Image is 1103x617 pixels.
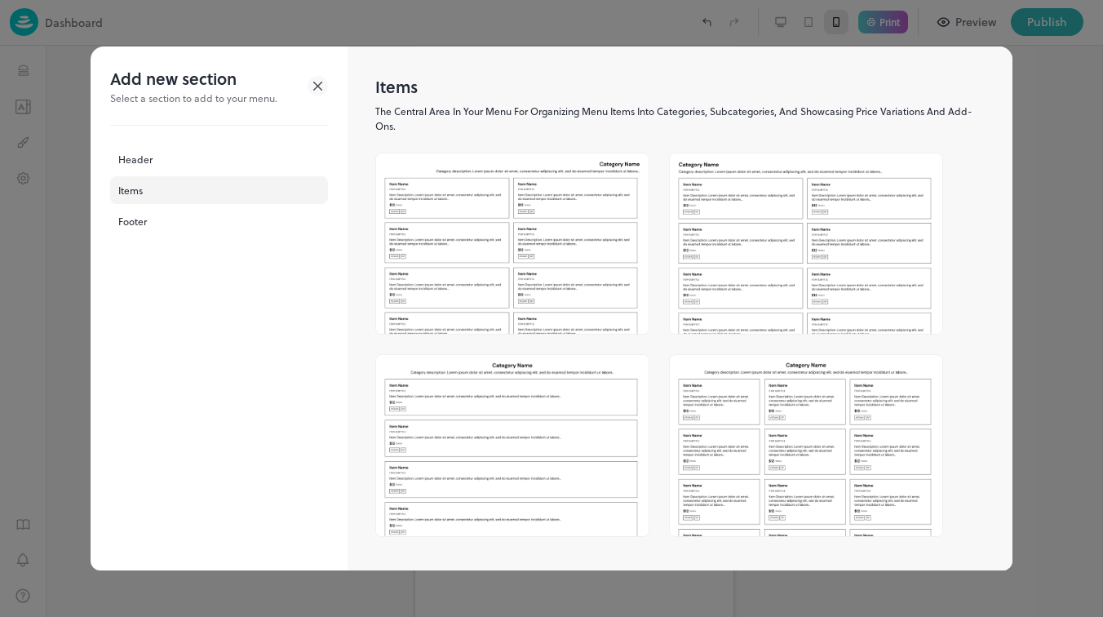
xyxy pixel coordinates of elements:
div: Add new section [110,66,277,91]
div: Select a section to add to your menu. [110,91,277,105]
img: 1.png [670,355,942,535]
div: Items [110,176,328,204]
img: 5.png [376,355,649,535]
div: Items [375,74,985,99]
div: The central area in your menu for organizing menu items into categories, subcategories, and showc... [375,104,985,133]
img: 4.png [376,153,649,334]
div: Header [110,145,328,173]
div: Footer [110,207,328,235]
img: 2.png [670,153,942,334]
